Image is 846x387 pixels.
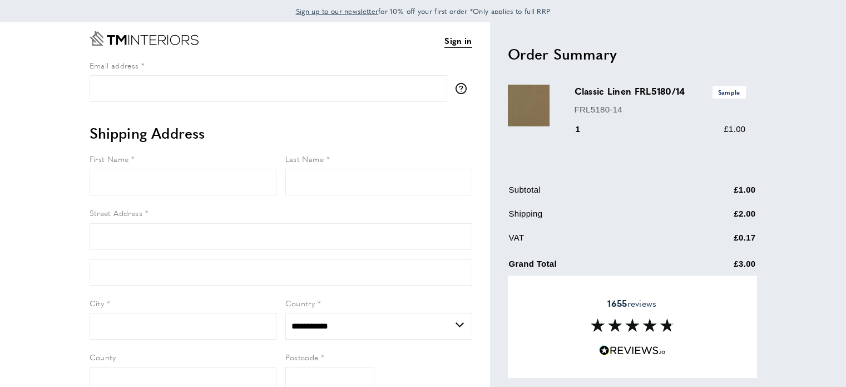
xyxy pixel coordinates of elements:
span: for 10% off your first order *Only applies to full RRP [296,6,551,16]
a: Sign up to our newsletter [296,6,379,17]
span: reviews [607,298,656,309]
td: £1.00 [679,183,756,205]
span: Email address [90,60,139,71]
p: FRL5180-14 [575,103,746,116]
span: Sample [713,86,746,98]
td: £0.17 [679,231,756,253]
td: Subtotal [509,183,678,205]
span: Last Name [285,153,324,164]
td: Grand Total [509,255,678,279]
td: £3.00 [679,255,756,279]
a: Go to Home page [90,31,199,46]
img: Reviews.io 5 stars [599,345,666,356]
td: £2.00 [679,207,756,229]
span: First Name [90,153,129,164]
td: Shipping [509,207,678,229]
h2: Order Summary [508,44,757,64]
span: £1.00 [724,124,745,134]
h2: Shipping Address [90,123,472,143]
img: Reviews section [591,319,674,332]
img: Classic Linen FRL5180/14 [508,85,550,126]
span: Street Address [90,207,143,218]
div: 1 [575,123,596,136]
td: VAT [509,231,678,253]
span: Postcode [285,351,319,362]
button: More information [456,83,472,94]
h3: Classic Linen FRL5180/14 [575,85,746,98]
span: City [90,297,105,308]
span: Country [285,297,315,308]
span: County [90,351,116,362]
span: Sign up to our newsletter [296,6,379,16]
strong: 1655 [607,297,627,310]
a: Sign in [444,34,472,48]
